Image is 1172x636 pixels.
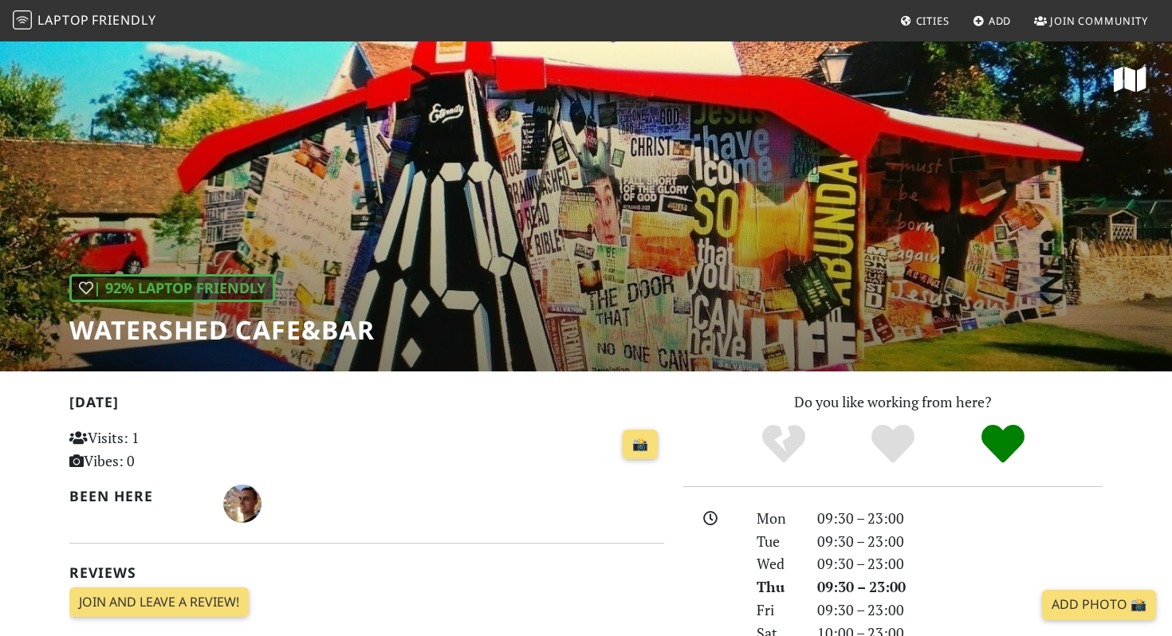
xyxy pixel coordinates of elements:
[916,14,950,28] span: Cities
[69,315,375,345] h1: Watershed Cafe&Bar
[623,430,658,460] a: 📸
[966,6,1018,35] a: Add
[808,575,1112,599] div: 09:30 – 23:00
[808,530,1112,553] div: 09:30 – 23:00
[729,422,839,466] div: No
[808,599,1112,622] div: 09:30 – 23:00
[894,6,956,35] a: Cities
[223,485,262,523] img: 1612-francesco.jpg
[747,575,808,599] div: Thu
[747,507,808,530] div: Mon
[747,530,808,553] div: Tue
[838,422,948,466] div: Yes
[747,552,808,575] div: Wed
[69,587,249,618] a: Join and leave a review!
[989,14,1012,28] span: Add
[69,394,664,417] h2: [DATE]
[13,7,156,35] a: LaptopFriendly LaptopFriendly
[948,422,1058,466] div: Definitely!
[683,391,1103,414] p: Do you like working from here?
[37,11,89,29] span: Laptop
[1050,14,1148,28] span: Join Community
[92,11,155,29] span: Friendly
[808,507,1112,530] div: 09:30 – 23:00
[747,599,808,622] div: Fri
[13,10,32,29] img: LaptopFriendly
[1028,6,1154,35] a: Join Community
[69,488,204,504] h2: Been here
[69,274,275,302] div: | 92% Laptop Friendly
[1042,590,1156,620] a: Add Photo 📸
[223,493,262,512] span: Francesco Toffoli
[69,564,664,581] h2: Reviews
[69,426,255,473] p: Visits: 1 Vibes: 0
[808,552,1112,575] div: 09:30 – 23:00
